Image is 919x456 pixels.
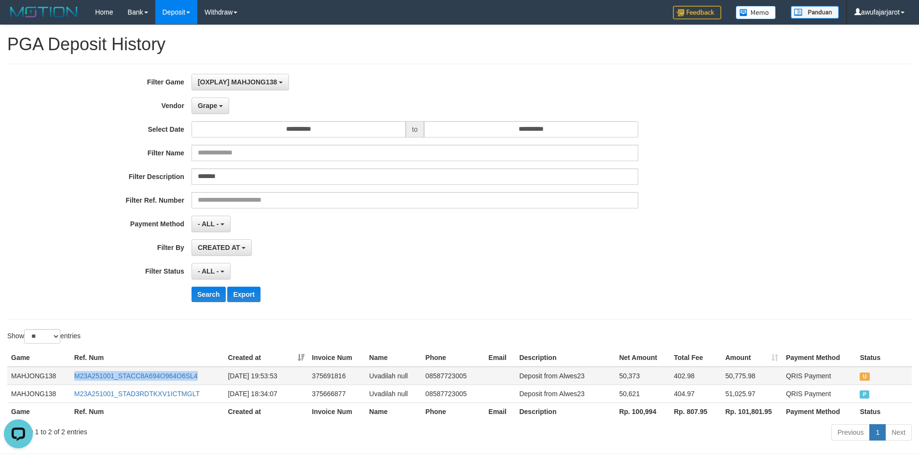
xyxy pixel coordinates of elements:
[791,6,839,19] img: panduan.png
[782,402,856,420] th: Payment Method
[7,385,70,402] td: MAHJONG138
[485,349,516,367] th: Email
[198,267,219,275] span: - ALL -
[722,349,782,367] th: Amount: activate to sort column ascending
[7,423,376,437] div: Showing 1 to 2 of 2 entries
[192,97,229,114] button: Grape
[515,349,615,367] th: Description
[782,367,856,385] td: QRIS Payment
[615,349,670,367] th: Net Amount
[192,239,252,256] button: CREATED AT
[860,390,869,399] span: PAID
[365,402,422,420] th: Name
[224,385,308,402] td: [DATE] 18:34:07
[515,385,615,402] td: Deposit from Alwes23
[308,402,366,420] th: Invoice Num
[198,102,217,110] span: Grape
[198,244,240,251] span: CREATED AT
[615,367,670,385] td: 50,373
[192,216,231,232] button: - ALL -
[227,287,260,302] button: Export
[24,329,60,344] select: Showentries
[406,121,424,138] span: to
[308,349,366,367] th: Invoice Num
[198,220,219,228] span: - ALL -
[782,349,856,367] th: Payment Method
[670,367,722,385] td: 402.98
[7,402,70,420] th: Game
[831,424,870,441] a: Previous
[515,367,615,385] td: Deposit from Alwes23
[422,385,485,402] td: 08587723005
[224,367,308,385] td: [DATE] 19:53:53
[70,349,224,367] th: Ref. Num
[860,373,869,381] span: UNPAID
[7,5,81,19] img: MOTION_logo.png
[670,402,722,420] th: Rp. 807.95
[615,402,670,420] th: Rp. 100,994
[7,35,912,54] h1: PGA Deposit History
[515,402,615,420] th: Description
[192,287,226,302] button: Search
[74,390,200,398] a: M23A251001_STAD3RDTKXV1ICTMGLT
[615,385,670,402] td: 50,621
[192,74,289,90] button: [OXPLAY] MAHJONG138
[7,349,70,367] th: Game
[722,367,782,385] td: 50,775.98
[722,385,782,402] td: 51,025.97
[365,367,422,385] td: Uvadilah null
[74,372,198,380] a: M23A251001_STACC8A694O964O6SL4
[722,402,782,420] th: Rp. 101,801.95
[198,78,277,86] span: [OXPLAY] MAHJONG138
[670,349,722,367] th: Total Fee
[485,402,516,420] th: Email
[856,402,912,420] th: Status
[224,349,308,367] th: Created at: activate to sort column ascending
[4,4,33,33] button: Open LiveChat chat widget
[885,424,912,441] a: Next
[670,385,722,402] td: 404.97
[365,349,422,367] th: Name
[782,385,856,402] td: QRIS Payment
[736,6,776,19] img: Button%20Memo.svg
[422,349,485,367] th: Phone
[869,424,886,441] a: 1
[422,402,485,420] th: Phone
[224,402,308,420] th: Created at
[192,263,231,279] button: - ALL -
[7,367,70,385] td: MAHJONG138
[308,385,366,402] td: 375666877
[422,367,485,385] td: 08587723005
[673,6,721,19] img: Feedback.jpg
[7,329,81,344] label: Show entries
[856,349,912,367] th: Status
[70,402,224,420] th: Ref. Num
[365,385,422,402] td: Uvadilah null
[308,367,366,385] td: 375691816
